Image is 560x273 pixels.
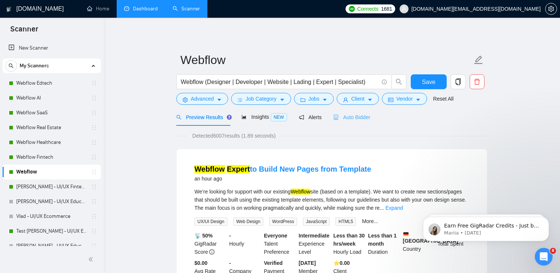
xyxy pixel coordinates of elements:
b: Less than 30 hrs/week [333,233,365,247]
a: [PERSON_NAME] - UI/UX Education [16,194,87,209]
span: bars [237,97,243,102]
button: folderJobscaret-down [294,93,334,105]
span: Alerts [299,114,322,120]
li: New Scanner [3,41,101,55]
span: user [343,97,348,102]
span: Connects: [357,5,379,13]
button: settingAdvancedcaret-down [176,93,228,105]
span: holder [91,228,97,234]
span: Web Design [233,218,263,226]
span: holder [91,169,97,175]
span: ... [380,205,384,211]
span: holder [91,199,97,205]
span: Insights [241,114,287,120]
span: Jobs [309,95,320,103]
a: Webflow [16,165,87,179]
a: dashboardDashboard [124,6,158,12]
span: copy [451,78,465,85]
div: Hourly Load [332,232,367,256]
span: HTML5 [336,218,356,226]
a: [PERSON_NAME] - UI/UX Fintech [16,179,87,194]
button: userClientcaret-down [337,93,379,105]
b: [GEOGRAPHIC_DATA] [403,232,459,244]
span: search [6,63,17,68]
span: Scanner [4,24,44,39]
span: caret-down [367,97,373,102]
span: caret-down [217,97,222,102]
button: barsJob Categorycaret-down [231,93,291,105]
b: $0.00 [194,260,207,266]
input: Scanner name... [180,51,472,69]
span: delete [470,78,484,85]
span: Job Category [246,95,276,103]
a: Webflow AI [16,91,87,105]
a: Webflow Fintech [16,150,87,165]
span: My Scanners [20,58,49,73]
button: Save [411,74,447,89]
b: ⭐️ 0.00 [333,260,350,266]
span: holder [91,139,97,145]
span: info-circle [209,249,214,255]
span: search [176,115,181,120]
span: holder [91,243,97,249]
div: GigRadar Score [193,232,228,256]
span: setting [546,6,557,12]
img: upwork-logo.png [349,6,355,12]
span: holder [91,125,97,131]
span: notification [299,115,304,120]
a: Vlad - UI/UX Ecommerce [16,209,87,224]
span: Detected 6007 results (1.89 seconds) [187,132,281,140]
b: 📡 50% [194,233,213,239]
a: Webflow Real Estate [16,120,87,135]
button: search [5,60,17,72]
a: [PERSON_NAME] - UI/UX Education [16,239,87,253]
a: Test [PERSON_NAME] - UI/UX Education [16,224,87,239]
span: WordPress [269,218,297,226]
span: folder [300,97,306,102]
mark: Webflow [291,189,310,195]
div: We’re looking for support with our existing site (based on a template). We want to create new sec... [194,188,469,212]
div: Talent Preference [263,232,297,256]
a: Webflow SaaS [16,105,87,120]
span: holder [91,110,97,116]
input: Search Freelance Jobs... [181,77,379,87]
span: area-chart [241,114,247,119]
span: holder [91,95,97,101]
b: - [229,260,231,266]
a: New Scanner [9,41,95,55]
span: 8 [550,248,556,254]
b: Verified [264,260,283,266]
a: Expand [386,205,403,211]
span: Vendor [396,95,413,103]
a: Webflow Edtech [16,76,87,91]
b: [DATE] [299,260,316,266]
a: Webflow Healthcare [16,135,87,150]
span: caret-down [280,97,285,102]
img: 🇩🇪 [403,232,409,237]
span: Advanced [191,95,214,103]
b: Intermediate [299,233,329,239]
div: Country [401,232,436,256]
img: logo [6,3,11,15]
div: Experience Level [297,232,332,256]
span: NEW [271,113,287,121]
div: Tooltip anchor [226,114,233,121]
span: UX/UI Design [194,218,227,226]
button: delete [470,74,484,89]
button: copy [451,74,466,89]
a: homeHome [87,6,109,12]
span: info-circle [382,80,387,84]
a: More... [362,218,378,224]
div: Hourly [228,232,263,256]
iframe: Intercom notifications message [412,201,560,253]
a: Webflow Expertto Build New Pages from Template [194,165,371,173]
span: JavaScript [303,218,330,226]
span: double-left [88,256,96,263]
span: holder [91,154,97,160]
a: Reset All [433,95,453,103]
iframe: Intercom live chat [535,248,553,266]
